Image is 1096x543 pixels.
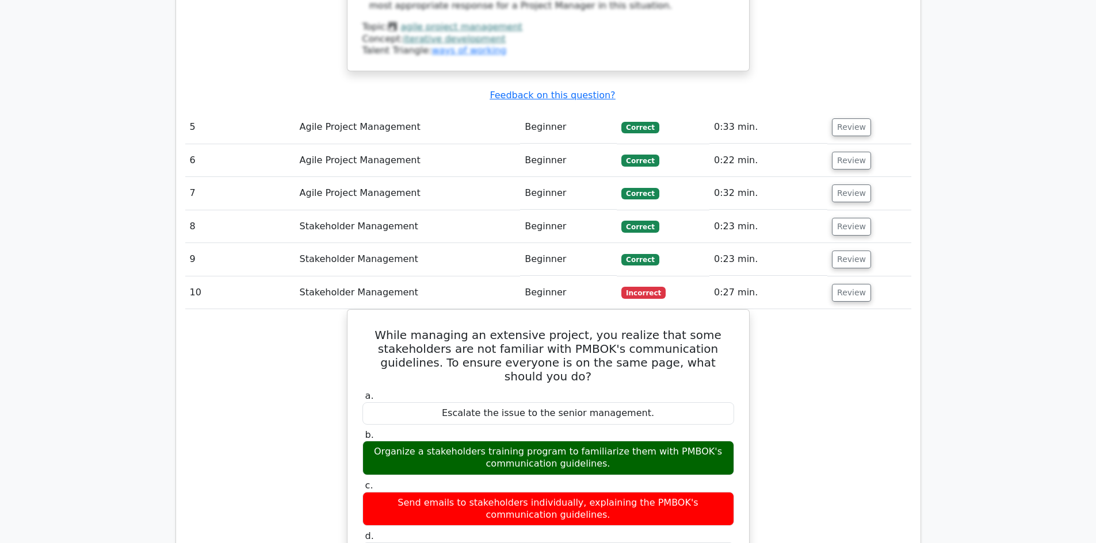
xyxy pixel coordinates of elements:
[400,21,522,32] a: agile project management
[621,254,659,265] span: Correct
[621,287,666,298] span: Incorrect
[365,429,374,440] span: b.
[185,111,295,144] td: 5
[295,111,521,144] td: Agile Project Management
[490,90,615,101] a: Feedback on this question?
[520,243,617,276] td: Beginner
[832,251,871,268] button: Review
[365,390,374,401] span: a.
[431,45,506,56] a: ways of working
[520,276,617,309] td: Beginner
[621,188,659,199] span: Correct
[709,210,827,243] td: 0:23 min.
[365,480,373,491] span: c.
[295,276,521,309] td: Stakeholder Management
[520,210,617,243] td: Beginner
[295,210,521,243] td: Stakeholder Management
[295,144,521,177] td: Agile Project Management
[709,243,827,276] td: 0:23 min.
[709,111,827,144] td: 0:33 min.
[362,492,734,526] div: Send emails to stakeholders individually, explaining the PMBOK's communication guidelines.
[832,218,871,236] button: Review
[362,21,734,33] div: Topic:
[709,177,827,210] td: 0:32 min.
[709,276,827,309] td: 0:27 min.
[185,210,295,243] td: 8
[520,111,617,144] td: Beginner
[362,402,734,425] div: Escalate the issue to the senior management.
[362,33,734,45] div: Concept:
[185,276,295,309] td: 10
[185,243,295,276] td: 9
[185,177,295,210] td: 7
[621,155,659,166] span: Correct
[295,243,521,276] td: Stakeholder Management
[832,118,871,136] button: Review
[185,144,295,177] td: 6
[295,177,521,210] td: Agile Project Management
[403,33,506,44] a: iterative development
[621,122,659,133] span: Correct
[361,328,735,383] h5: While managing an extensive project, you realize that some stakeholders are not familiar with PMB...
[362,441,734,475] div: Organize a stakeholders training program to familiarize them with PMBOK's communication guidelines.
[832,152,871,170] button: Review
[520,144,617,177] td: Beginner
[621,221,659,232] span: Correct
[709,144,827,177] td: 0:22 min.
[520,177,617,210] td: Beginner
[832,284,871,302] button: Review
[365,530,374,541] span: d.
[362,21,734,57] div: Talent Triangle:
[832,184,871,202] button: Review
